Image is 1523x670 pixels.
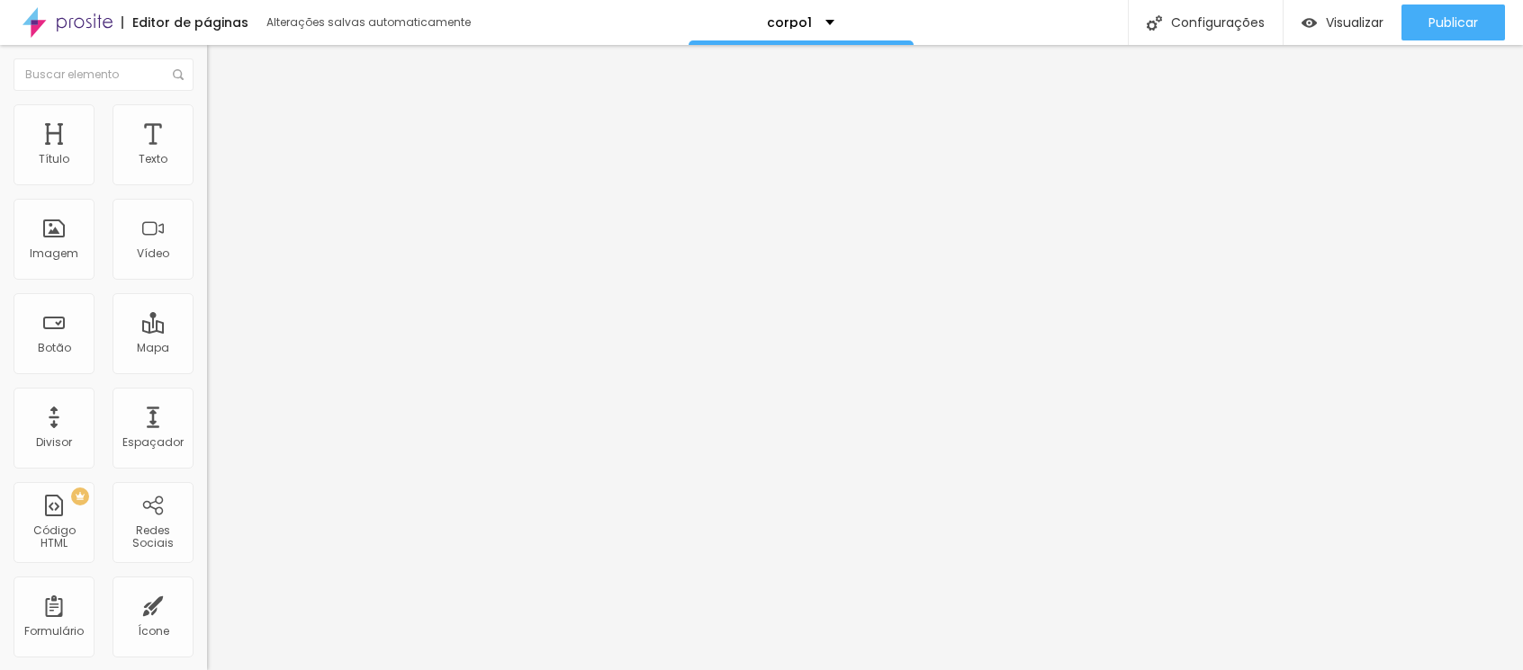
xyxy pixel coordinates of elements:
div: Divisor [36,436,72,449]
img: Icone [173,69,184,80]
div: Mapa [137,342,169,354]
div: Botão [38,342,71,354]
button: Publicar [1401,4,1505,40]
span: Publicar [1428,15,1478,30]
div: Formulário [24,625,84,638]
div: Texto [139,153,167,165]
p: corpo1 [767,16,812,29]
div: Alterações salvas automaticamente [266,17,473,28]
div: Espaçador [122,436,184,449]
button: Visualizar [1284,4,1401,40]
img: Icone [1147,15,1162,31]
div: Redes Sociais [117,524,188,550]
div: Ícone [138,625,169,638]
div: Código HTML [18,524,89,550]
iframe: Editor [207,45,1523,670]
span: Visualizar [1326,15,1383,30]
div: Imagem [30,247,78,260]
img: view-1.svg [1302,15,1317,31]
input: Buscar elemento [14,58,194,91]
div: Título [39,153,69,165]
div: Editor de páginas [122,16,248,29]
div: Vídeo [137,247,169,260]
